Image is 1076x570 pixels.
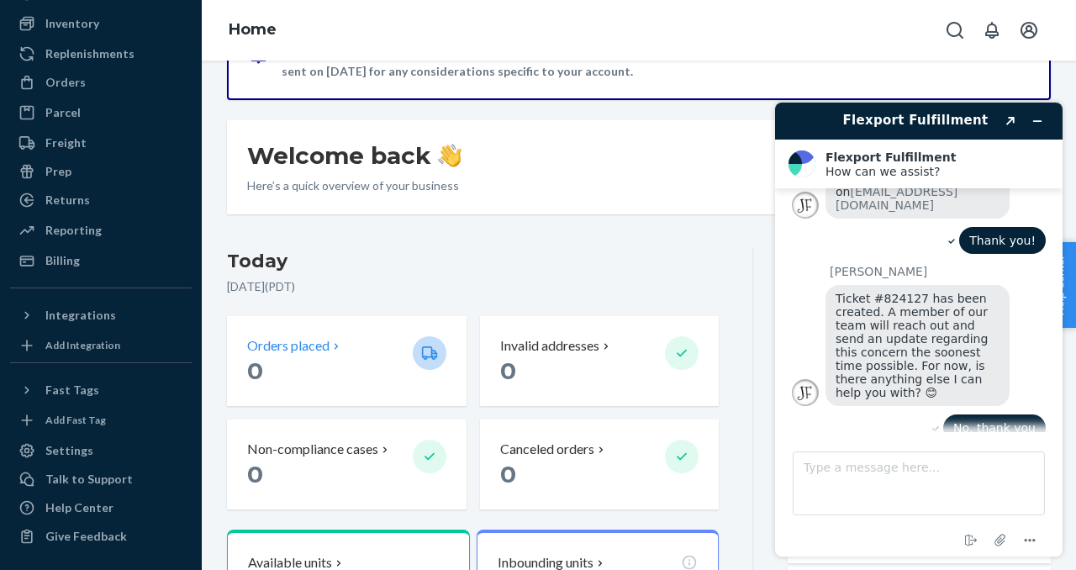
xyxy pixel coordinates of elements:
[227,420,467,509] button: Non-compliance cases 0
[500,356,516,385] span: 0
[438,144,462,167] img: hand-wave emoji
[10,69,192,96] a: Orders
[45,222,102,239] div: Reporting
[215,6,290,55] ol: breadcrumbs
[500,336,599,356] p: Invalid addresses
[500,440,594,459] p: Canceled orders
[10,466,192,493] button: Talk to Support
[45,135,87,151] div: Freight
[45,528,127,545] div: Give Feedback
[247,460,263,488] span: 0
[762,89,1076,570] iframe: Find more information here
[45,192,90,208] div: Returns
[247,356,263,385] span: 0
[10,494,192,521] a: Help Center
[247,177,462,194] p: Here’s a quick overview of your business
[10,437,192,464] a: Settings
[10,523,192,550] button: Give Feedback
[10,129,192,156] a: Freight
[10,335,192,356] a: Add Integration
[45,413,106,427] div: Add Fast Tag
[40,12,74,27] span: Chat
[45,499,113,516] div: Help Center
[10,302,192,329] button: Integrations
[247,336,330,356] p: Orders placed
[45,74,86,91] div: Orders
[480,420,720,509] button: Canceled orders 0
[45,471,133,488] div: Talk to Support
[10,10,192,37] a: Inventory
[1012,13,1046,47] button: Open account menu
[975,13,1009,47] button: Open notifications
[938,13,972,47] button: Open Search Box
[247,440,378,459] p: Non-compliance cases
[10,158,192,185] a: Prep
[10,377,192,404] button: Fast Tags
[45,338,120,352] div: Add Integration
[227,248,719,275] h3: Today
[10,99,192,126] a: Parcel
[45,382,99,398] div: Fast Tags
[45,252,80,269] div: Billing
[45,104,81,121] div: Parcel
[45,442,93,459] div: Settings
[500,460,516,488] span: 0
[10,247,192,274] a: Billing
[10,187,192,214] a: Returns
[10,40,192,67] a: Replenishments
[480,316,720,406] button: Invalid addresses 0
[229,20,277,39] a: Home
[45,45,134,62] div: Replenishments
[247,140,462,171] h1: Welcome back
[45,163,71,180] div: Prep
[45,15,99,32] div: Inventory
[10,410,192,430] a: Add Fast Tag
[10,217,192,244] a: Reporting
[45,307,116,324] div: Integrations
[227,316,467,406] button: Orders placed 0
[227,278,719,295] p: [DATE] ( PDT )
